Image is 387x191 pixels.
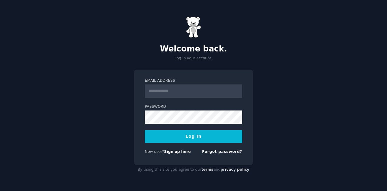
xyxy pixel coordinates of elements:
h2: Welcome back. [134,44,253,54]
a: privacy policy [220,167,249,172]
img: Gummy Bear [186,17,201,38]
label: Email Address [145,78,242,84]
button: Log In [145,130,242,143]
div: By using this site you agree to our and [134,165,253,175]
label: Password [145,104,242,110]
a: Sign up here [164,150,191,154]
a: terms [201,167,213,172]
a: Forgot password? [202,150,242,154]
span: New user? [145,150,164,154]
p: Log in your account. [134,56,253,61]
